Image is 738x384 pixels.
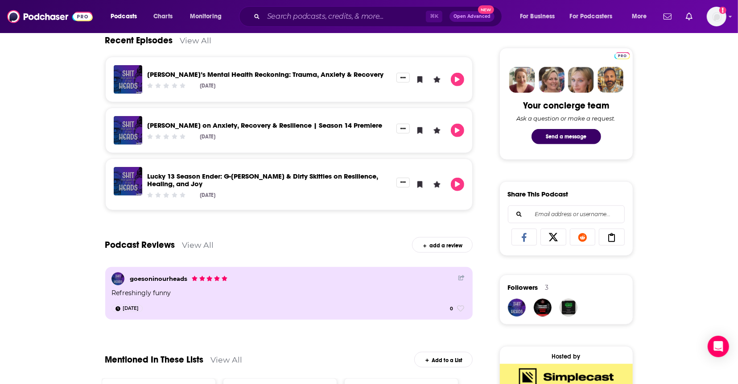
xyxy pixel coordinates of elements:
[396,124,410,134] button: Show More Button
[707,7,726,26] span: Logged in as KTMSseat4
[414,352,473,367] div: Add to a List
[708,336,729,357] div: Open Intercom Messenger
[545,284,549,292] div: 3
[148,9,178,24] a: Charts
[413,178,427,191] button: Bookmark Episode
[514,9,566,24] button: open menu
[413,124,427,137] button: Bookmark Episode
[520,10,555,23] span: For Business
[430,178,444,191] button: Leave a Rating
[430,73,444,86] button: Leave a Rating
[500,353,633,360] div: Hosted by
[449,11,495,22] button: Open AdvancedNew
[247,6,511,27] div: Search podcasts, credits, & more...
[660,9,675,24] a: Show notifications dropdown
[146,192,186,198] div: Community Rating: 0 out of 5
[540,229,566,246] a: Share on X/Twitter
[539,67,565,93] img: Barbara Profile
[564,9,626,24] button: open menu
[534,299,552,317] img: podcasttonight
[146,133,186,140] div: Community Rating: 0 out of 5
[599,229,625,246] a: Copy Link
[454,14,491,19] span: Open Advanced
[148,70,384,79] a: Joe’s Mental Health Reckoning: Trauma, Anxiety & Recovery
[105,35,173,46] a: Recent Episodes
[200,192,215,198] div: [DATE]
[182,240,214,250] a: View All
[105,239,175,250] a: Podcast Reviews
[515,206,617,223] input: Email address or username...
[511,229,537,246] a: Share on Facebook
[451,124,464,137] button: Play
[200,134,215,140] div: [DATE]
[430,124,444,137] button: Leave a Rating
[508,190,569,198] h3: Share This Podcast
[111,10,137,23] span: Podcasts
[568,67,594,93] img: Jules Profile
[517,115,616,122] div: Ask a question or make a request.
[626,9,658,24] button: open menu
[523,100,609,111] div: Your concierge team
[146,82,186,89] div: Community Rating: 0 out of 5
[396,178,410,188] button: Show More Button
[153,10,173,23] span: Charts
[191,273,228,284] div: goesoninourheads's Rating: 5 out of 5
[508,205,625,223] div: Search followers
[707,7,726,26] button: Show profile menu
[114,65,142,94] img: Joe’s Mental Health Reckoning: Trauma, Anxiety & Recovery
[200,83,215,89] div: [DATE]
[7,8,93,25] img: Podchaser - Follow, Share and Rate Podcasts
[180,36,212,45] a: View All
[413,73,427,86] button: Bookmark Episode
[426,11,442,22] span: ⌘ K
[458,275,465,281] a: Share Button
[111,288,467,298] div: Refreshingly funny
[570,229,596,246] a: Share on Reddit
[508,283,538,292] span: Followers
[211,355,243,364] a: View All
[148,121,383,129] a: Mayim Bialik on Anxiety, Recovery & Resilience | Season 14 Premiere
[130,275,187,282] a: goesoninourheads
[632,10,647,23] span: More
[478,5,494,14] span: New
[123,304,139,313] span: [DATE]
[184,9,233,24] button: open menu
[111,272,124,285] img: goesoninourheads
[396,73,410,83] button: Show More Button
[509,67,535,93] img: Sydney Profile
[570,10,613,23] span: For Podcasters
[190,10,222,23] span: Monitoring
[104,9,148,24] button: open menu
[451,178,464,191] button: Play
[682,9,696,24] a: Show notifications dropdown
[598,67,623,93] img: Jon Profile
[450,305,453,313] span: 0
[532,129,601,144] button: Send a message
[560,299,577,317] img: TFTCpodcast
[114,167,142,196] img: Lucky 13 Season Ender: G-Rex & Dirty Skittles on Resilience, Healing, and Joy
[614,52,630,59] img: Podchaser Pro
[508,299,526,317] img: goesoninourheads
[148,172,379,188] a: Lucky 13 Season Ender: G-Rex & Dirty Skittles on Resilience, Healing, and Joy
[114,116,142,145] img: Mayim Bialik on Anxiety, Recovery & Resilience | Season 14 Premiere
[105,354,204,365] a: Mentioned In These Lists
[264,9,426,24] input: Search podcasts, credits, & more...
[719,7,726,14] svg: Add a profile image
[707,7,726,26] img: User Profile
[451,73,464,86] button: Play
[111,305,143,312] a: Mar 21st, 2023
[412,237,473,253] div: add a review
[614,51,630,59] a: Pro website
